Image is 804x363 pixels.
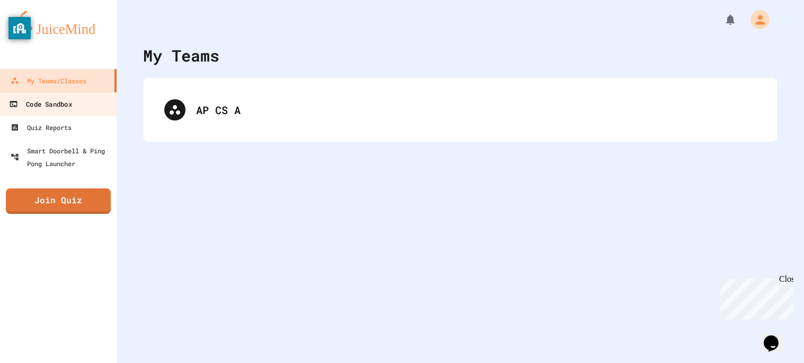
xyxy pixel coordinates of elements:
div: My Account [739,7,772,32]
div: Code Sandbox [9,98,72,111]
div: My Teams [143,44,219,67]
a: Join Quiz [6,188,111,214]
div: Chat with us now!Close [4,4,73,67]
button: privacy banner [8,17,31,39]
img: logo-orange.svg [11,11,106,38]
div: Smart Doorbell & Ping Pong Launcher [11,144,112,170]
iframe: chat widget [716,274,793,319]
div: My Teams/Classes [11,74,86,87]
div: AP CS A [196,102,756,118]
div: Quiz Reports [11,121,72,134]
iframe: chat widget [759,321,793,352]
div: AP CS A [154,89,767,131]
div: My Notifications [704,11,739,29]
